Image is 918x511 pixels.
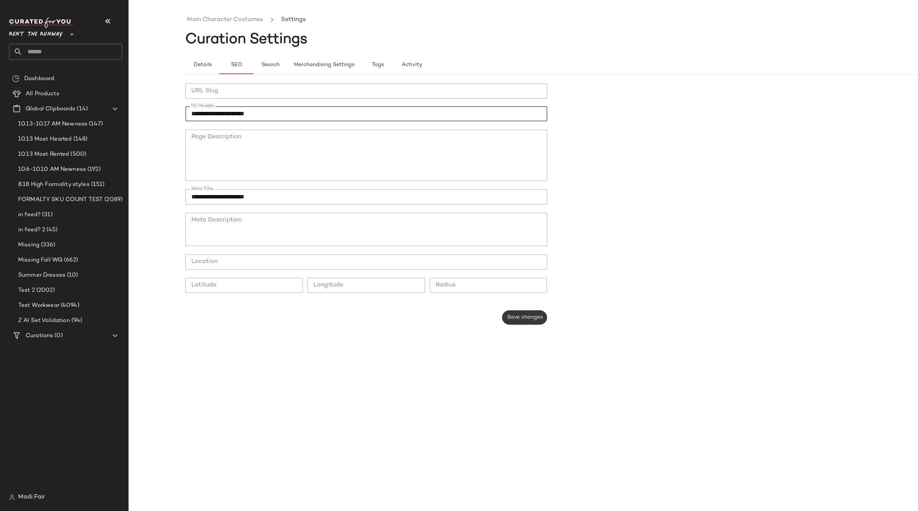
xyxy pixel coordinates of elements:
span: Z AI Set Validation [18,316,70,325]
span: Tags [371,62,384,68]
span: (2089) [103,195,123,204]
span: Dashboard [24,74,54,83]
span: Save changes [506,314,542,321]
span: 10.6-10.10 AM Newness [18,165,86,174]
span: Details [193,62,211,68]
img: svg%3e [9,494,15,500]
span: Merchandising Settings [294,62,354,68]
span: Madi Fair [18,493,45,502]
span: (336) [39,241,55,249]
a: Main Character Costumes [187,15,263,25]
span: (0) [53,331,62,340]
span: Summer Dresses [18,271,65,280]
span: 10.13 Most Hearted [18,135,72,144]
span: (4094) [59,301,79,310]
span: Curation Settings [185,32,308,47]
button: Save changes [502,310,547,325]
span: Curations [26,331,53,340]
span: FORMALTY SKU COUNT TEST [18,195,103,204]
span: 10.13-10.17 AM Newness [18,120,87,129]
span: All Products [26,90,59,98]
span: (94) [70,316,82,325]
img: svg%3e [12,75,20,82]
span: (500) [69,150,86,159]
span: in feed? [18,211,40,219]
span: Missing Fall WG [18,256,62,265]
span: (151) [90,180,105,189]
span: 8.18 High Formality styles [18,180,90,189]
img: cfy_white_logo.C9jOOHJF.svg [9,17,73,28]
span: (31) [40,211,53,219]
span: in feed? 2 [18,226,45,234]
span: (662) [62,256,78,265]
span: (45) [45,226,57,234]
span: 10.13 Most Rented [18,150,69,159]
li: Settings [280,15,307,25]
span: (148) [72,135,88,144]
span: Global Clipboards [26,105,75,113]
span: SEO [230,62,242,68]
span: (192) [86,165,101,174]
span: Search [261,62,280,68]
span: Test 2 [18,286,35,295]
span: Missing [18,241,39,249]
span: Test Workwear [18,301,59,310]
span: (2002) [35,286,55,295]
span: (14) [75,105,88,113]
span: (10) [65,271,78,280]
span: Activity [401,62,422,68]
span: Rent the Runway [9,26,63,39]
span: (147) [87,120,103,129]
